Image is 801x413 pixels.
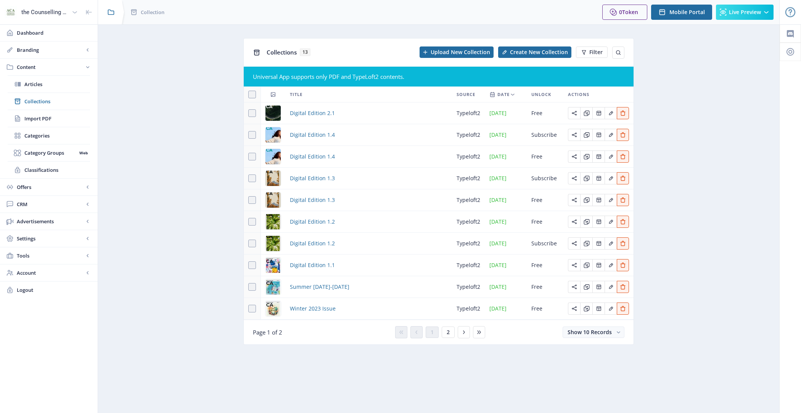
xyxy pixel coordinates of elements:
a: Edit page [592,131,605,138]
a: Edit page [617,196,629,203]
a: Digital Edition 2.1 [290,109,335,118]
a: Edit page [605,196,617,203]
td: typeloft2 [452,189,485,211]
img: cover.png [265,192,281,208]
td: Subscribe [527,233,563,255]
span: Show 10 Records [568,328,612,336]
a: Edit page [580,131,592,138]
a: Edit page [568,283,580,290]
a: Summer [DATE]-[DATE] [290,282,349,291]
span: Collections [24,98,90,105]
span: Classifications [24,166,90,174]
td: Subscribe [527,168,563,189]
a: Digital Edition 1.3 [290,195,335,205]
td: Free [527,276,563,298]
img: 33edbad0-973d-4786-84e1-6f624c3889ac.png [265,236,281,251]
a: Digital Edition 1.4 [290,130,335,139]
span: 1 [431,329,434,335]
a: Digital Edition 1.3 [290,174,335,183]
span: Unlock [531,90,551,99]
img: 499c4a05-6b06-4b08-9879-7b8ba6b34636.jpg [265,301,281,316]
td: typeloft2 [452,124,485,146]
td: Free [527,255,563,276]
img: 33edbad0-973d-4786-84e1-6f624c3889ac.png [265,214,281,229]
span: Articles [24,80,90,88]
button: 0Token [602,5,647,20]
app-collection-view: Collections [243,38,634,345]
button: 2 [442,327,455,338]
td: typeloft2 [452,211,485,233]
span: Offers [17,183,84,191]
img: a78b0ab4-99b0-4341-9f9e-80be30e53d9a.png [265,127,281,142]
td: typeloft2 [452,255,485,276]
a: Edit page [592,152,605,160]
a: Edit page [592,109,605,116]
span: Filter [589,49,603,55]
a: Edit page [580,304,592,312]
button: Create New Collection [498,46,571,58]
a: Edit page [605,304,617,312]
span: Logout [17,286,92,294]
a: Edit page [568,304,580,312]
a: Edit page [580,196,592,203]
a: Edit page [568,174,580,181]
a: Edit page [617,218,629,225]
a: Edit page [617,109,629,116]
a: Edit page [605,109,617,116]
span: Category Groups [24,149,77,157]
a: Edit page [580,174,592,181]
span: Token [622,8,638,16]
span: Page 1 of 2 [253,328,282,336]
div: the Counselling Australia Magazine [21,4,69,21]
td: typeloft2 [452,298,485,320]
span: Digital Edition 1.1 [290,261,335,270]
span: Live Preview [729,9,761,15]
a: Edit page [617,304,629,312]
a: Edit page [592,196,605,203]
a: Edit page [568,152,580,160]
a: Classifications [8,162,90,178]
span: 13 [300,48,310,56]
a: Edit page [592,283,605,290]
button: Upload New Collection [420,46,494,58]
span: Import PDF [24,115,90,122]
span: Digital Edition 1.2 [290,239,335,248]
a: Edit page [617,174,629,181]
span: Winter 2023 Issue [290,304,336,313]
td: typeloft2 [452,233,485,255]
td: [DATE] [485,255,527,276]
td: typeloft2 [452,102,485,124]
span: Collections [267,48,297,56]
a: Edit page [568,131,580,138]
span: CRM [17,200,84,208]
a: Digital Edition 1.4 [290,152,335,161]
td: [DATE] [485,211,527,233]
a: Edit page [568,218,580,225]
a: Edit page [580,261,592,268]
span: Upload New Collection [431,49,490,55]
span: Tools [17,252,84,259]
div: Universal App supports only PDF and TypeLoft2 contents. [253,73,624,80]
td: Free [527,189,563,211]
a: Edit page [617,131,629,138]
button: 1 [426,327,439,338]
td: Free [527,102,563,124]
span: Actions [568,90,589,99]
span: Digital Edition 1.2 [290,217,335,226]
a: Category GroupsWeb [8,144,90,161]
a: Edit page [568,196,580,203]
a: New page [494,46,571,58]
img: cover.jpg [265,258,281,273]
a: Edit page [592,218,605,225]
span: Create New Collection [510,49,568,55]
a: Edit page [568,239,580,247]
a: Edit page [617,283,629,290]
span: Mobile Portal [669,9,705,15]
a: Collections [8,93,90,110]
